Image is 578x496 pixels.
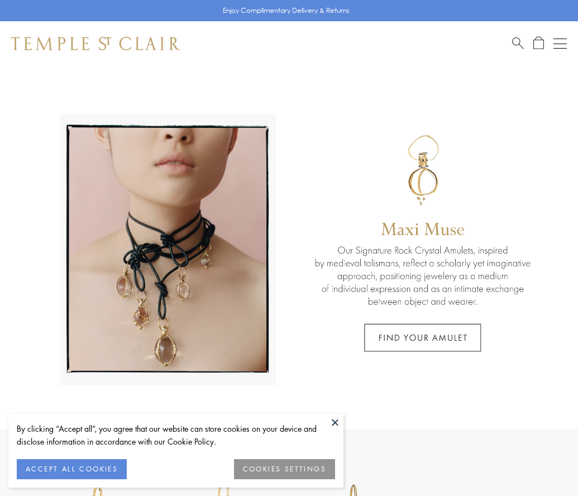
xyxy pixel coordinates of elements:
a: Search [512,36,524,50]
a: Open Shopping Bag [533,36,544,50]
div: By clicking “Accept all”, you agree that our website can store cookies on your device and disclos... [17,422,335,448]
img: Temple St. Clair [11,37,180,50]
p: Enjoy Complimentary Delivery & Returns [223,5,350,16]
button: ACCEPT ALL COOKIES [17,459,127,479]
button: COOKIES SETTINGS [234,459,335,479]
button: Open navigation [553,37,567,50]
